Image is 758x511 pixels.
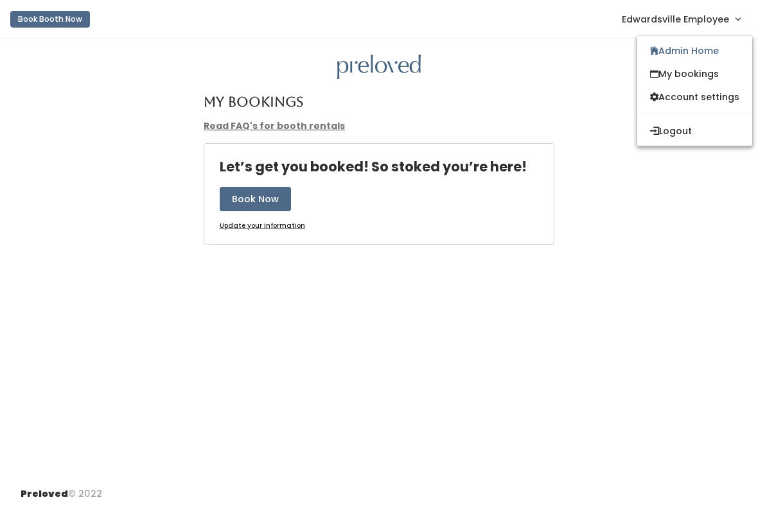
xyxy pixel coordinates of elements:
[637,119,752,143] button: Logout
[220,221,305,230] u: Update your information
[622,12,729,26] span: Edwardsville Employee
[220,159,527,174] h4: Let’s get you booked! So stoked you’re here!
[337,55,421,80] img: preloved logo
[637,62,752,85] a: My bookings
[220,221,305,231] a: Update your information
[609,5,753,33] a: Edwardsville Employee
[21,477,102,501] div: © 2022
[637,39,752,62] a: Admin Home
[637,85,752,108] a: Account settings
[204,94,303,109] h4: My Bookings
[10,5,90,33] a: Book Booth Now
[204,119,345,132] a: Read FAQ's for booth rentals
[10,11,90,28] button: Book Booth Now
[21,487,68,500] span: Preloved
[220,187,291,211] button: Book Now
